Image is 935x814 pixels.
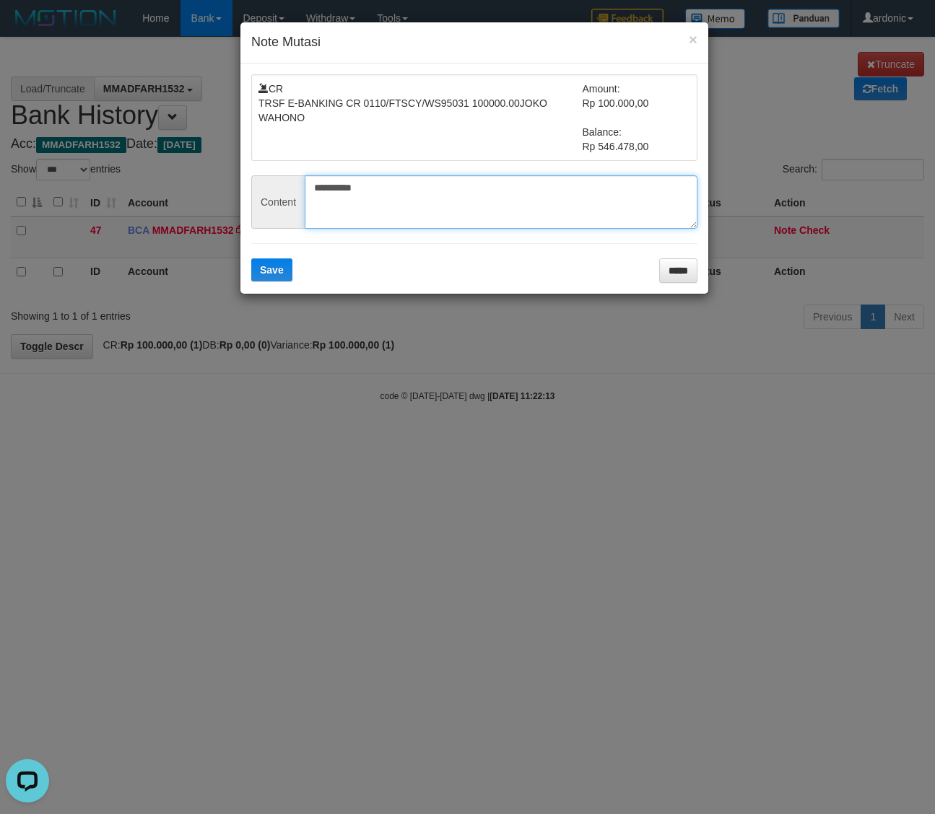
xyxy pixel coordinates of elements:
[689,32,697,47] button: ×
[583,82,691,154] td: Amount: Rp 100.000,00 Balance: Rp 546.478,00
[251,33,697,52] h4: Note Mutasi
[6,6,49,49] button: Open LiveChat chat widget
[258,82,583,154] td: CR TRSF E-BANKING CR 0110/FTSCY/WS95031 100000.00JOKO WAHONO
[251,258,292,281] button: Save
[251,175,305,229] span: Content
[260,264,284,276] span: Save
